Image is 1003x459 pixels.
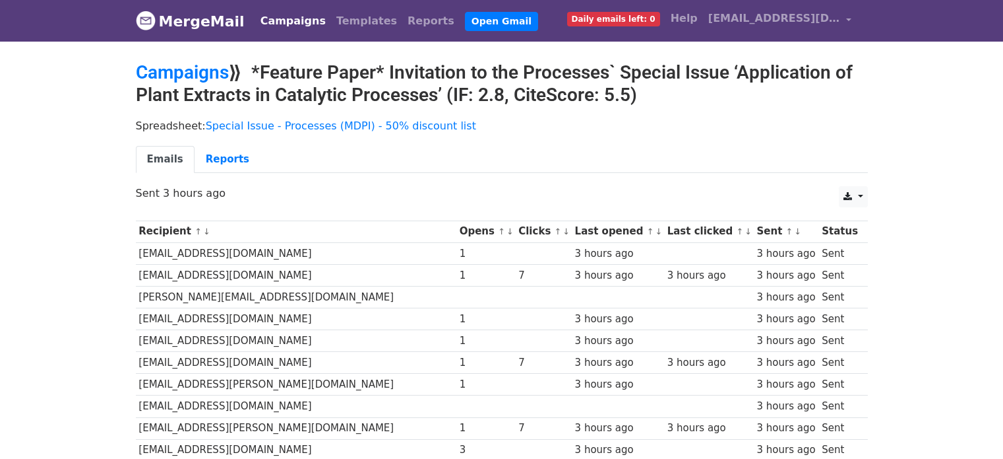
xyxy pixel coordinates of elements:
[756,421,815,436] div: 3 hours ago
[136,308,456,330] td: [EMAIL_ADDRESS][DOMAIN_NAME]
[794,227,801,236] a: ↓
[460,442,512,458] div: 3
[136,417,456,439] td: [EMAIL_ADDRESS][PERSON_NAME][DOMAIN_NAME]
[460,334,512,349] div: 1
[136,286,456,308] td: [PERSON_NAME][EMAIL_ADDRESS][DOMAIN_NAME]
[460,377,512,392] div: 1
[460,312,512,327] div: 1
[136,221,456,242] th: Recipient
[402,8,460,34] a: Reports
[756,355,815,371] div: 3 hours ago
[575,246,661,262] div: 3 hours ago
[460,268,512,283] div: 1
[460,355,512,371] div: 1
[136,11,156,30] img: MergeMail logo
[515,221,571,242] th: Clicks
[667,268,750,283] div: 3 hours ago
[460,421,512,436] div: 1
[506,227,514,236] a: ↓
[818,352,861,374] td: Sent
[756,246,815,262] div: 3 hours ago
[575,312,661,327] div: 3 hours ago
[136,396,456,417] td: [EMAIL_ADDRESS][DOMAIN_NAME]
[818,242,861,264] td: Sent
[708,11,840,26] span: [EMAIL_ADDRESS][DOMAIN_NAME]
[756,399,815,414] div: 3 hours ago
[665,5,703,32] a: Help
[136,242,456,264] td: [EMAIL_ADDRESS][DOMAIN_NAME]
[203,227,210,236] a: ↓
[664,221,754,242] th: Last clicked
[460,246,512,262] div: 1
[818,286,861,308] td: Sent
[575,421,661,436] div: 3 hours ago
[818,308,861,330] td: Sent
[756,290,815,305] div: 3 hours ago
[786,227,793,236] a: ↑
[136,61,229,83] a: Campaigns
[136,374,456,396] td: [EMAIL_ADDRESS][PERSON_NAME][DOMAIN_NAME]
[562,227,570,236] a: ↓
[703,5,857,36] a: [EMAIL_ADDRESS][DOMAIN_NAME]
[498,227,505,236] a: ↑
[818,330,861,352] td: Sent
[575,377,661,392] div: 3 hours ago
[818,221,861,242] th: Status
[518,355,568,371] div: 7
[136,352,456,374] td: [EMAIL_ADDRESS][DOMAIN_NAME]
[195,227,202,236] a: ↑
[255,8,331,34] a: Campaigns
[756,334,815,349] div: 3 hours ago
[575,268,661,283] div: 3 hours ago
[567,12,660,26] span: Daily emails left: 0
[518,421,568,436] div: 7
[136,146,195,173] a: Emails
[754,221,819,242] th: Sent
[465,12,538,31] a: Open Gmail
[136,186,868,200] p: Sent 3 hours ago
[818,264,861,286] td: Sent
[756,268,815,283] div: 3 hours ago
[136,61,868,106] h2: ⟫ *Feature Paper* Invitation to the Processes` Special Issue ‘Application of Plant Extracts in Ca...
[647,227,654,236] a: ↑
[575,442,661,458] div: 3 hours ago
[572,221,664,242] th: Last opened
[136,119,868,133] p: Spreadsheet:
[136,264,456,286] td: [EMAIL_ADDRESS][DOMAIN_NAME]
[756,312,815,327] div: 3 hours ago
[655,227,662,236] a: ↓
[136,330,456,352] td: [EMAIL_ADDRESS][DOMAIN_NAME]
[818,417,861,439] td: Sent
[575,334,661,349] div: 3 hours ago
[562,5,665,32] a: Daily emails left: 0
[136,7,245,35] a: MergeMail
[745,227,752,236] a: ↓
[818,396,861,417] td: Sent
[667,421,750,436] div: 3 hours ago
[555,227,562,236] a: ↑
[756,442,815,458] div: 3 hours ago
[818,374,861,396] td: Sent
[736,227,743,236] a: ↑
[206,120,476,132] a: Special Issue - Processes (MDPI) - 50% discount list
[667,355,750,371] div: 3 hours ago
[195,146,260,173] a: Reports
[518,268,568,283] div: 7
[756,377,815,392] div: 3 hours ago
[331,8,402,34] a: Templates
[575,355,661,371] div: 3 hours ago
[456,221,516,242] th: Opens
